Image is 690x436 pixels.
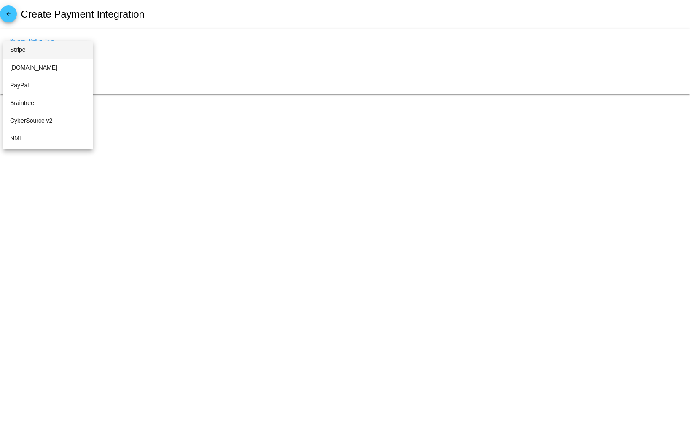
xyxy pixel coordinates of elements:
span: Braintree [10,94,86,112]
span: PayPal [10,76,86,94]
span: NMI [10,129,86,147]
span: Stripe [10,41,86,59]
span: CyberSource v2 [10,112,86,129]
span: Paya v1 [10,147,86,165]
span: [DOMAIN_NAME] [10,59,86,76]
